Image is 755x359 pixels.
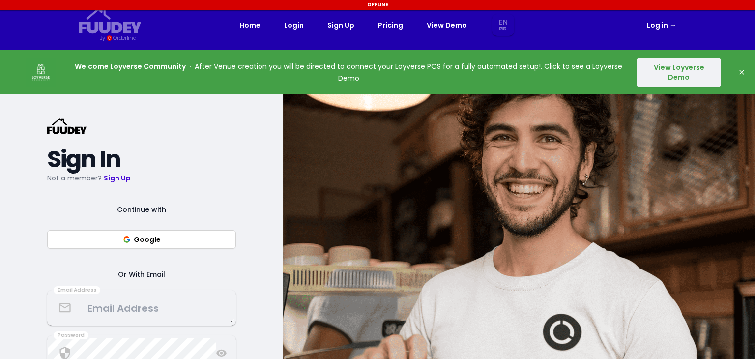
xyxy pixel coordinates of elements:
[47,172,236,184] p: Not a member?
[669,20,676,30] span: →
[99,34,105,42] div: By
[113,34,136,42] div: Orderlina
[54,331,88,339] div: Password
[75,61,186,71] strong: Welcome Loyverse Community
[47,150,236,168] h2: Sign In
[327,19,354,31] a: Sign Up
[54,286,100,294] div: Email Address
[79,8,142,34] svg: {/* Added fill="currentColor" here */} {/* This rectangle defines the background. Its explicit fi...
[47,118,87,134] svg: {/* Added fill="currentColor" here */} {/* This rectangle defines the background. Its explicit fi...
[47,230,236,249] button: Google
[647,19,676,31] a: Log in
[104,173,131,183] a: Sign Up
[106,269,177,280] span: Or With Email
[378,19,403,31] a: Pricing
[284,19,304,31] a: Login
[427,19,467,31] a: View Demo
[1,1,754,8] div: Offline
[105,204,178,215] span: Continue with
[637,58,721,87] button: View Loyverse Demo
[75,60,622,84] p: After Venue creation you will be directed to connect your Loyverse POS for a fully automated setu...
[239,19,261,31] a: Home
